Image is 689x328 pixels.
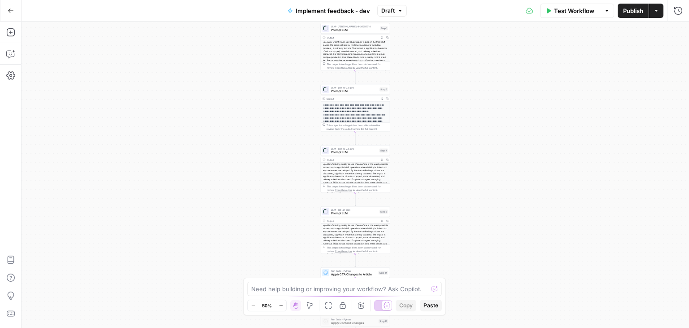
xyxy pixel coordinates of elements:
button: Test Workflow [540,4,600,18]
span: Prompt LLM [331,211,378,216]
span: Prompt LLM [331,150,378,155]
span: Prompt LLM [331,89,378,93]
g: Edge from step_5 to step_14 [355,254,356,267]
div: LLM · [PERSON_NAME]-4-20250514Prompt LLMStep 1Output<p>Every urgent 2 a.m. call about quality iss... [321,23,390,71]
span: Paste [423,301,438,310]
button: Implement feedback - dev [282,4,375,18]
div: Run Code · PythonApply Content ChangesStep 13 [321,316,390,327]
span: Apply CTA Changes to Article [331,272,377,277]
div: Step 1 [380,27,388,31]
div: Output [327,158,378,162]
g: Edge from step_3 to step_4 [355,132,356,145]
span: 50% [262,302,272,309]
div: This output is too large & has been abbreviated for review. to view the full content. [327,124,388,131]
span: Copy the output [335,128,352,130]
span: Run Code · Python [331,318,377,321]
span: LLM · gemini-2.5-pro [331,147,378,151]
span: LLM · [PERSON_NAME]-4-20250514 [331,25,378,28]
g: Edge from step_1 to step_3 [355,71,356,84]
span: Copy the output [335,250,352,253]
span: Test Workflow [554,6,594,15]
div: Run Code · PythonApply CTA Changes to ArticleStep 14 [321,267,390,278]
span: Publish [623,6,643,15]
span: Apply Content Changes [331,321,377,325]
span: Draft [381,7,395,15]
g: Edge from step_11 to step_13 [355,302,356,315]
span: Run Code · Python [331,269,377,273]
button: Publish [618,4,649,18]
div: LLM · gpt-4.1-miniPrompt LLMStep 5Output<p>Manufacturing quality issues often surface at the wors... [321,206,390,254]
div: This output is too large & has been abbreviated for review. to view the full content. [327,185,388,192]
g: Edge from start to step_1 [355,9,356,22]
div: <p>Every urgent 2 a.m. call about quality issues on the third shift reveals the same pattern: by ... [321,40,390,86]
div: This output is too large & has been abbreviated for review. to view the full content. [327,246,388,253]
span: Copy [399,301,413,310]
div: Output [327,219,378,223]
button: Copy [396,300,416,311]
div: Step 3 [379,88,388,92]
div: This output is too large & has been abbreviated for review. to view the full content. [327,62,388,70]
span: Copy the output [335,189,352,191]
span: Copy the output [335,66,352,69]
button: Draft [377,5,407,17]
div: Step 14 [379,271,388,275]
g: Edge from step_4 to step_5 [355,193,356,206]
div: Output [327,97,378,101]
div: LLM · gemini-2.5-proPrompt LLMStep 4Output<p>Manufacturing quality issues often surface at the wo... [321,145,390,193]
div: <p>Manufacturing quality issues often surface at the worst possible moments—during third shift op... [321,224,390,272]
span: LLM · gpt-4.1-mini [331,208,378,212]
div: Step 13 [379,319,388,324]
button: Paste [420,300,442,311]
span: Implement feedback - dev [296,6,370,15]
div: <p>Manufacturing quality issues often surface at the worst possible moments—during third shift op... [321,163,390,211]
span: LLM · gemini-2.5-pro [331,86,378,89]
div: Output [327,36,378,40]
div: Step 5 [379,210,388,214]
span: Prompt LLM [331,28,378,32]
div: Step 4 [379,149,388,153]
